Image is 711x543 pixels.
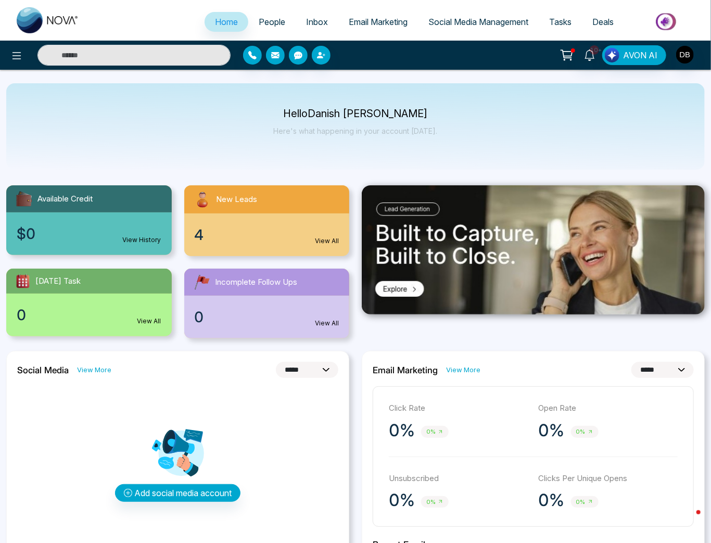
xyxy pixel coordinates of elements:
p: Hello Danish [PERSON_NAME] [274,109,438,118]
p: 0% [389,490,415,511]
p: 0% [539,420,565,441]
img: Analytics png [152,427,204,479]
a: View All [315,319,339,328]
span: 0 [195,306,204,328]
p: Click Rate [389,402,528,414]
span: 4 [195,224,204,246]
img: . [362,185,705,314]
a: 10+ [577,45,602,64]
a: Tasks [539,12,582,32]
img: Lead Flow [605,48,619,62]
span: Tasks [549,17,572,27]
img: todayTask.svg [15,273,31,289]
span: 0% [571,426,599,438]
img: User Avatar [676,46,694,64]
img: Nova CRM Logo [17,7,79,33]
p: 0% [389,420,415,441]
p: Clicks Per Unique Opens [539,473,678,485]
button: Add social media account [115,484,240,502]
img: newLeads.svg [193,190,212,209]
span: New Leads [217,194,258,206]
p: Here's what happening in your account [DATE]. [274,127,438,135]
span: $0 [17,223,35,245]
h2: Social Media [17,365,69,375]
span: Deals [592,17,614,27]
a: Deals [582,12,624,32]
span: Home [215,17,238,27]
span: Available Credit [37,193,93,205]
a: Social Media Management [418,12,539,32]
a: Inbox [296,12,338,32]
span: 0 [17,304,26,326]
p: Open Rate [539,402,678,414]
span: Email Marketing [349,17,408,27]
img: followUps.svg [193,273,211,292]
span: 0% [421,426,449,438]
a: Home [205,12,248,32]
span: [DATE] Task [35,275,81,287]
a: View All [315,236,339,246]
a: View History [123,235,161,245]
p: Unsubscribed [389,473,528,485]
span: Social Media Management [428,17,528,27]
a: Incomplete Follow Ups0View All [178,269,356,338]
span: 10+ [590,45,599,55]
span: 0% [571,496,599,508]
a: View More [446,365,480,375]
h2: Email Marketing [373,365,438,375]
iframe: Intercom live chat [676,508,701,533]
a: View More [77,365,111,375]
span: Incomplete Follow Ups [215,276,298,288]
a: New Leads4View All [178,185,356,256]
a: People [248,12,296,32]
span: 0% [421,496,449,508]
span: Inbox [306,17,328,27]
span: People [259,17,285,27]
img: Market-place.gif [629,10,705,33]
img: availableCredit.svg [15,190,33,208]
a: Email Marketing [338,12,418,32]
button: AVON AI [602,45,666,65]
p: 0% [539,490,565,511]
span: AVON AI [623,49,657,61]
a: View All [137,317,161,326]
